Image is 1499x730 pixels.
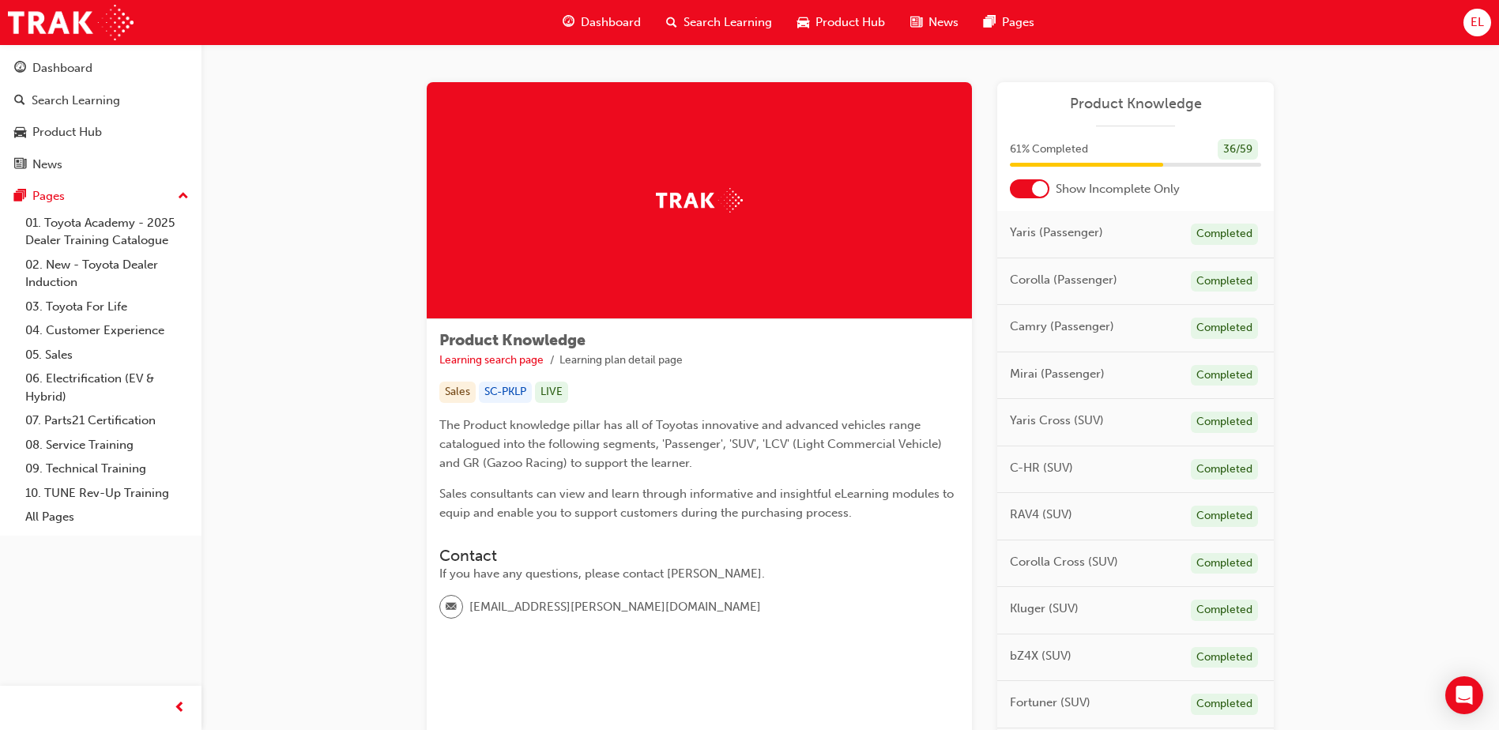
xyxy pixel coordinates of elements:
[6,182,195,211] button: Pages
[1463,9,1491,36] button: EL
[1191,553,1258,574] div: Completed
[785,6,898,39] a: car-iconProduct Hub
[1010,553,1118,571] span: Corolla Cross (SUV)
[656,188,743,213] img: Trak
[898,6,971,39] a: news-iconNews
[1010,365,1105,383] span: Mirai (Passenger)
[14,190,26,204] span: pages-icon
[581,13,641,32] span: Dashboard
[6,54,195,83] a: Dashboard
[1191,459,1258,480] div: Completed
[6,86,195,115] a: Search Learning
[1191,365,1258,386] div: Completed
[6,118,195,147] a: Product Hub
[666,13,677,32] span: search-icon
[815,13,885,32] span: Product Hub
[479,382,532,403] div: SC-PKLP
[1191,318,1258,339] div: Completed
[984,13,996,32] span: pages-icon
[19,433,195,457] a: 08. Service Training
[1218,139,1258,160] div: 36 / 59
[971,6,1047,39] a: pages-iconPages
[559,352,683,370] li: Learning plan detail page
[14,158,26,172] span: news-icon
[1002,13,1034,32] span: Pages
[1010,271,1117,289] span: Corolla (Passenger)
[19,505,195,529] a: All Pages
[1010,694,1090,712] span: Fortuner (SUV)
[563,13,574,32] span: guage-icon
[1191,412,1258,433] div: Completed
[439,382,476,403] div: Sales
[19,343,195,367] a: 05. Sales
[32,123,102,141] div: Product Hub
[8,5,134,40] img: Trak
[6,150,195,179] a: News
[6,51,195,182] button: DashboardSearch LearningProduct HubNews
[14,62,26,76] span: guage-icon
[684,13,772,32] span: Search Learning
[1010,647,1072,665] span: bZ4X (SUV)
[1010,224,1103,242] span: Yaris (Passenger)
[32,92,120,110] div: Search Learning
[19,318,195,343] a: 04. Customer Experience
[469,598,761,616] span: [EMAIL_ADDRESS][PERSON_NAME][DOMAIN_NAME]
[1010,141,1088,159] span: 61 % Completed
[439,331,586,349] span: Product Knowledge
[439,565,959,583] div: If you have any questions, please contact [PERSON_NAME].
[19,211,195,253] a: 01. Toyota Academy - 2025 Dealer Training Catalogue
[439,353,544,367] a: Learning search page
[19,253,195,295] a: 02. New - Toyota Dealer Induction
[1191,271,1258,292] div: Completed
[446,597,457,618] span: email-icon
[1191,694,1258,715] div: Completed
[174,698,186,718] span: prev-icon
[178,186,189,207] span: up-icon
[1191,600,1258,621] div: Completed
[439,418,945,470] span: The Product knowledge pillar has all of Toyotas innovative and advanced vehicles range catalogued...
[19,481,195,506] a: 10. TUNE Rev-Up Training
[1010,506,1072,524] span: RAV4 (SUV)
[19,367,195,408] a: 06. Electrification (EV & Hybrid)
[1010,95,1261,113] a: Product Knowledge
[653,6,785,39] a: search-iconSearch Learning
[1445,676,1483,714] div: Open Intercom Messenger
[14,94,25,108] span: search-icon
[797,13,809,32] span: car-icon
[32,187,65,205] div: Pages
[535,382,568,403] div: LIVE
[19,295,195,319] a: 03. Toyota For Life
[1010,459,1073,477] span: C-HR (SUV)
[1010,412,1104,430] span: Yaris Cross (SUV)
[1191,647,1258,668] div: Completed
[14,126,26,140] span: car-icon
[1191,224,1258,245] div: Completed
[439,487,957,520] span: Sales consultants can view and learn through informative and insightful eLearning modules to equi...
[1191,506,1258,527] div: Completed
[32,156,62,174] div: News
[19,457,195,481] a: 09. Technical Training
[1056,180,1180,198] span: Show Incomplete Only
[550,6,653,39] a: guage-iconDashboard
[910,13,922,32] span: news-icon
[32,59,92,77] div: Dashboard
[928,13,959,32] span: News
[1010,318,1114,336] span: Camry (Passenger)
[439,547,959,565] h3: Contact
[1471,13,1484,32] span: EL
[1010,600,1079,618] span: Kluger (SUV)
[19,408,195,433] a: 07. Parts21 Certification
